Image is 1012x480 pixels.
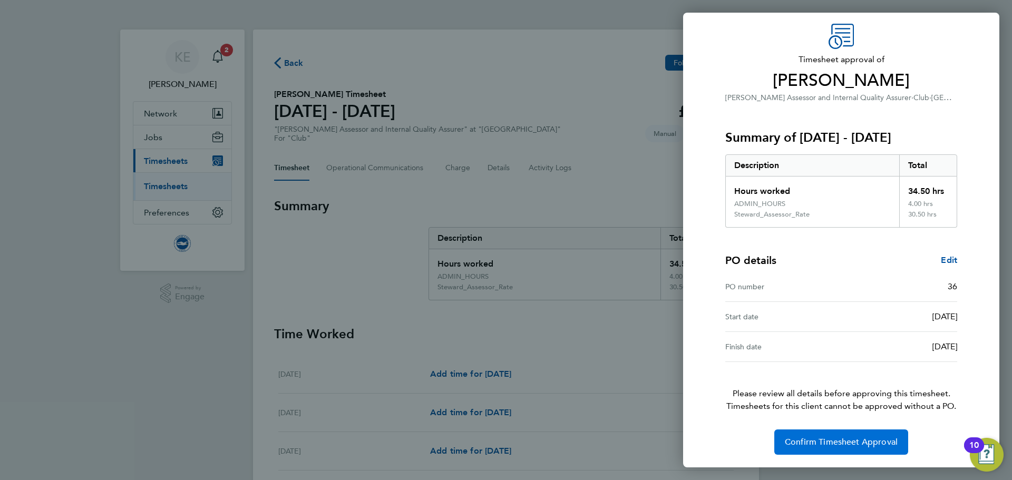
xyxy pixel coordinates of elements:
div: 10 [969,445,979,459]
span: Timesheets for this client cannot be approved without a PO. [713,400,970,413]
div: ADMIN_HOURS [734,200,785,208]
button: Confirm Timesheet Approval [774,429,908,455]
span: · [911,93,913,102]
div: Total [899,155,957,176]
div: 4.00 hrs [899,200,957,210]
div: Hours worked [726,177,899,200]
div: [DATE] [841,310,957,323]
span: Edit [941,255,957,265]
span: [PERSON_NAME] Assessor and Internal Quality Assurer [725,93,911,102]
div: Start date [725,310,841,323]
div: [DATE] [841,340,957,353]
a: Edit [941,254,957,267]
div: Finish date [725,340,841,353]
div: PO number [725,280,841,293]
h4: PO details [725,253,776,268]
div: Description [726,155,899,176]
p: Please review all details before approving this timesheet. [713,362,970,413]
h3: Summary of [DATE] - [DATE] [725,129,957,146]
span: · [929,93,931,102]
span: Club [913,93,929,102]
span: [PERSON_NAME] [725,70,957,91]
div: Summary of 01 - 30 Sep 2025 [725,154,957,228]
button: Open Resource Center, 10 new notifications [970,438,1004,472]
div: 34.50 hrs [899,177,957,200]
span: Confirm Timesheet Approval [785,437,898,447]
span: 36 [948,281,957,291]
div: Steward_Assessor_Rate [734,210,810,219]
span: Timesheet approval of [725,53,957,66]
span: [GEOGRAPHIC_DATA] [931,92,1007,102]
div: 30.50 hrs [899,210,957,227]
